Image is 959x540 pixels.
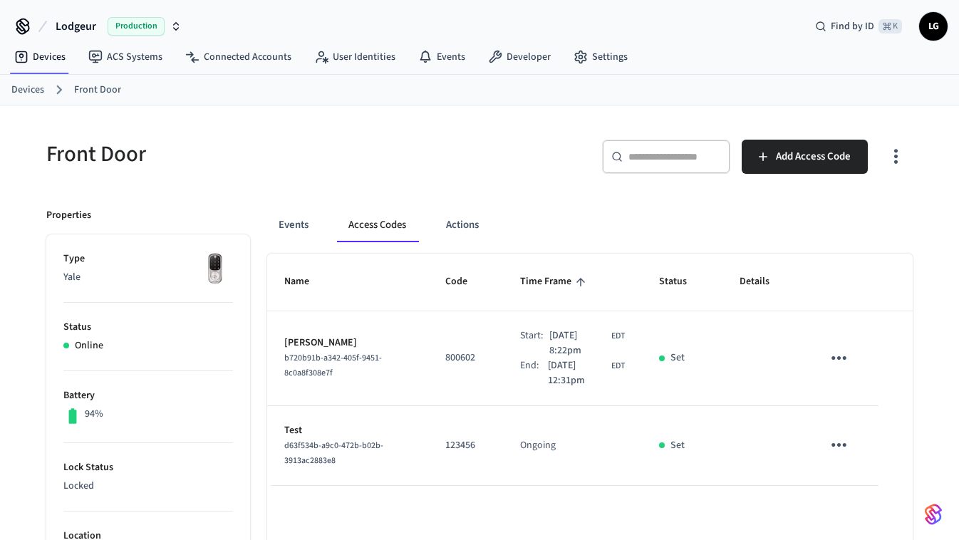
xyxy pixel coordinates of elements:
div: Find by ID⌘ K [804,14,913,39]
span: Name [284,271,328,293]
p: 94% [85,407,103,422]
span: Production [108,17,165,36]
a: Settings [562,44,639,70]
span: [DATE] 12:31pm [548,358,608,388]
p: Properties [46,208,91,223]
a: Devices [3,44,77,70]
div: America/New_York [549,328,625,358]
p: Test [284,423,411,438]
p: Type [63,251,233,266]
p: 800602 [445,351,486,365]
p: Set [670,351,685,365]
span: d63f534b-a9c0-472b-b02b-3913ac2883e8 [284,440,383,467]
span: b720b91b-a342-405f-9451-8c0a8f308e7f [284,352,382,379]
a: ACS Systems [77,44,174,70]
img: SeamLogoGradient.69752ec5.svg [925,503,942,526]
p: Battery [63,388,233,403]
span: Details [740,271,788,293]
a: Developer [477,44,562,70]
span: Status [659,271,705,293]
span: Code [445,271,486,293]
a: Connected Accounts [174,44,303,70]
a: Devices [11,83,44,98]
span: [DATE] 8:22pm [549,328,608,358]
td: Ongoing [503,406,641,486]
p: Online [75,338,103,353]
a: User Identities [303,44,407,70]
a: Events [407,44,477,70]
span: Find by ID [831,19,874,33]
button: Access Codes [337,208,418,242]
span: LG [921,14,946,39]
div: Start: [520,328,549,358]
p: Locked [63,479,233,494]
p: 123456 [445,438,486,453]
p: [PERSON_NAME] [284,336,411,351]
button: Add Access Code [742,140,868,174]
p: Set [670,438,685,453]
span: Lodgeur [56,18,96,35]
span: ⌘ K [878,19,902,33]
span: EDT [611,330,625,343]
button: Actions [435,208,490,242]
p: Lock Status [63,460,233,475]
a: Front Door [74,83,121,98]
span: Time Frame [520,271,590,293]
p: Status [63,320,233,335]
button: LG [919,12,948,41]
p: Yale [63,270,233,285]
table: sticky table [267,254,913,485]
div: ant example [267,208,913,242]
img: Yale Assure Touchscreen Wifi Smart Lock, Satin Nickel, Front [197,251,233,287]
div: America/New_York [548,358,625,388]
span: Add Access Code [776,147,851,166]
div: End: [520,358,548,388]
span: EDT [611,360,625,373]
h5: Front Door [46,140,471,169]
button: Events [267,208,320,242]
